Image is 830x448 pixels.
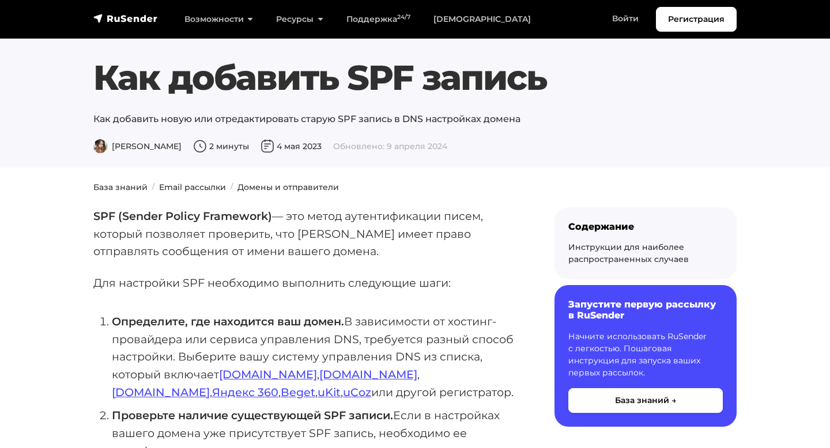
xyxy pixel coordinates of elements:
[93,274,518,292] p: Для настройки SPF необходимо выполнить следующие шаги:
[422,7,542,31] a: [DEMOGRAPHIC_DATA]
[193,139,207,153] img: Время чтения
[261,139,274,153] img: Дата публикации
[281,385,315,399] a: Beget
[568,299,723,321] h6: Запустите первую рассылку в RuSender
[93,209,272,223] strong: SPF (Sender Policy Framework)
[112,313,518,401] li: В зависимости от хостинг-провайдера или сервиса управления DNS, требуется разный способ настройки...
[86,181,744,193] nav: breadcrumb
[318,385,341,399] a: uKit
[335,7,422,31] a: Поддержка24/7
[93,112,737,126] p: Как добавить новую или отредактировать старую SPF запись в DNS настройках домена
[568,221,723,232] div: Содержание
[173,7,265,31] a: Возможности
[568,388,723,413] button: База знаний →
[261,141,322,151] span: 4 мая 2023
[93,57,737,98] h1: Как добавить SPF запись
[601,7,650,31] a: Войти
[93,13,158,24] img: RuSender
[568,242,689,264] a: Инструкции для наиболее распространенных случаев
[193,141,249,151] span: 2 минуты
[93,207,518,260] p: — это метод аутентификации писем, который позволяет проверить, что [PERSON_NAME] имеет право отпр...
[656,7,737,32] a: Регистрация
[93,141,182,151] span: [PERSON_NAME]
[212,385,278,399] a: Яндекс 360
[219,367,317,381] a: [DOMAIN_NAME]
[93,182,148,192] a: База знаний
[343,385,371,399] a: uCoz
[112,385,210,399] a: [DOMAIN_NAME]
[237,182,339,192] a: Домены и отправители
[112,408,393,422] strong: Проверьте наличие существующей SPF записи.
[159,182,226,192] a: Email рассылки
[397,13,410,21] sup: 24/7
[319,367,417,381] a: [DOMAIN_NAME]
[265,7,334,31] a: Ресурсы
[568,331,723,379] p: Начните использовать RuSender с легкостью. Пошаговая инструкция для запуска ваших первых рассылок.
[554,285,737,426] a: Запустите первую рассылку в RuSender Начните использовать RuSender с легкостью. Пошаговая инструк...
[112,314,344,328] strong: Определите, где находится ваш домен.
[333,141,447,151] span: Обновлено: 9 апреля 2024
